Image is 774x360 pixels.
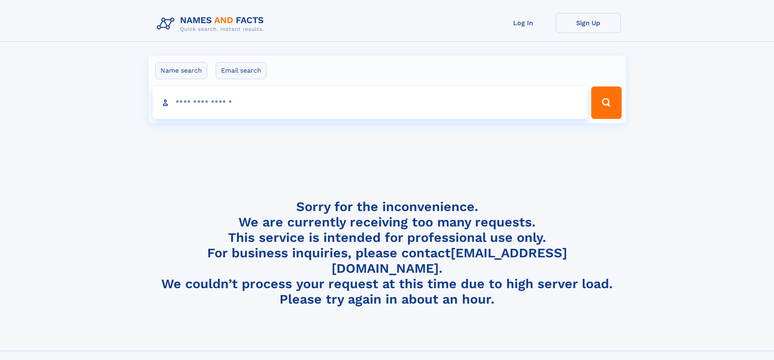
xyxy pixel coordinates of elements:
[556,13,621,33] a: Sign Up
[154,13,271,35] img: Logo Names and Facts
[332,245,567,276] a: [EMAIL_ADDRESS][DOMAIN_NAME]
[591,86,621,119] button: Search Button
[155,62,207,79] label: Name search
[154,199,621,307] h4: Sorry for the inconvenience. We are currently receiving too many requests. This service is intend...
[216,62,267,79] label: Email search
[491,13,556,33] a: Log In
[153,86,588,119] input: search input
